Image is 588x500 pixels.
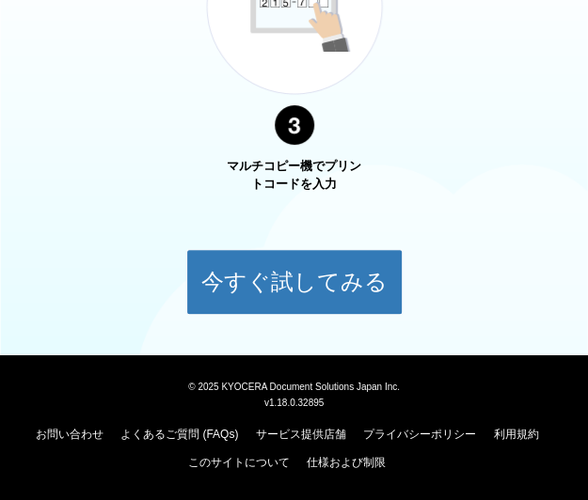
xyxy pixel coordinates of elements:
[363,428,476,441] a: プライバシーポリシー
[224,158,365,193] p: マルチコピー機でプリントコードを入力
[36,428,103,441] a: お問い合わせ
[186,249,403,315] button: 今すぐ試してみる
[188,380,400,392] span: © 2025 KYOCERA Document Solutions Japan Inc.
[307,456,386,469] a: 仕様および制限
[120,428,238,441] a: よくあるご質問 (FAQs)
[256,428,346,441] a: サービス提供店舗
[188,456,290,469] a: このサイトについて
[493,428,538,441] a: 利用規約
[264,397,324,408] span: v1.18.0.32895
